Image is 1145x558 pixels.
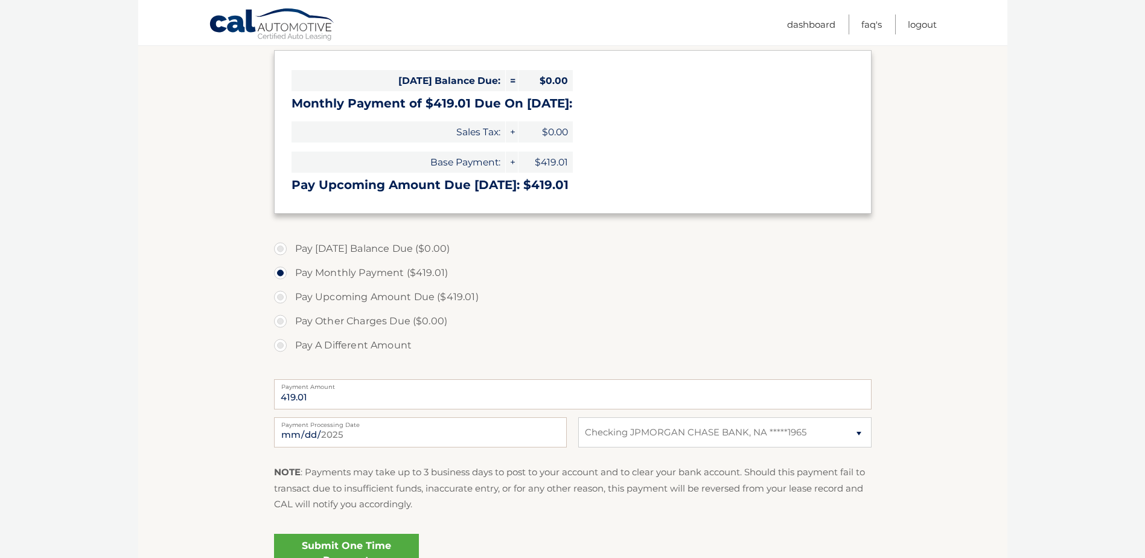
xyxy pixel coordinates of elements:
label: Pay A Different Amount [274,333,872,358]
label: Pay [DATE] Balance Due ($0.00) [274,237,872,261]
span: $0.00 [518,121,573,143]
a: Dashboard [787,14,835,34]
label: Payment Amount [274,379,872,389]
span: $419.01 [518,152,573,173]
span: = [506,70,518,91]
a: FAQ's [861,14,882,34]
label: Payment Processing Date [274,417,567,427]
span: Sales Tax: [292,121,505,143]
span: $0.00 [518,70,573,91]
span: Base Payment: [292,152,505,173]
label: Pay Monthly Payment ($419.01) [274,261,872,285]
h3: Monthly Payment of $419.01 Due On [DATE]: [292,96,854,111]
a: Cal Automotive [209,8,336,43]
a: Logout [908,14,937,34]
label: Pay Other Charges Due ($0.00) [274,309,872,333]
span: + [506,121,518,143]
strong: NOTE [274,466,301,478]
h3: Pay Upcoming Amount Due [DATE]: $419.01 [292,178,854,193]
input: Payment Amount [274,379,872,409]
span: + [506,152,518,173]
label: Pay Upcoming Amount Due ($419.01) [274,285,872,309]
p: : Payments may take up to 3 business days to post to your account and to clear your bank account.... [274,464,872,512]
span: [DATE] Balance Due: [292,70,505,91]
input: Payment Date [274,417,567,447]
